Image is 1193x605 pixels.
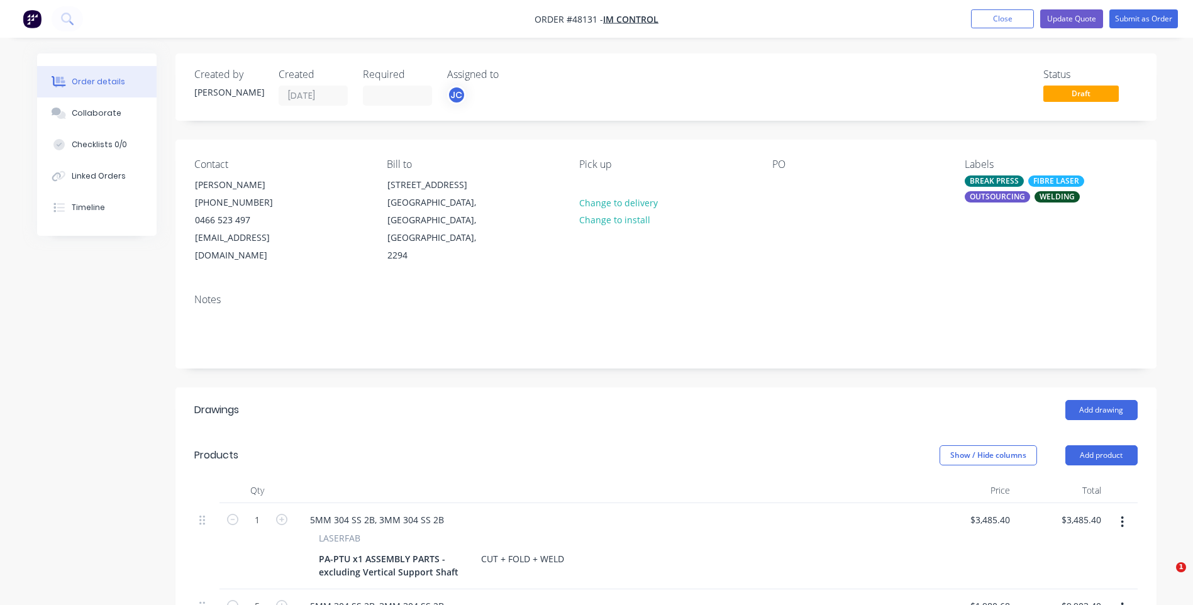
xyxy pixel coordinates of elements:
div: Notes [194,294,1138,306]
button: Add product [1065,445,1138,465]
div: [PERSON_NAME] [195,176,299,194]
div: Status [1043,69,1138,80]
div: 0466 523 497 [195,211,299,229]
div: CUT + FOLD + WELD [476,550,569,568]
div: Collaborate [72,108,121,119]
button: Change to delivery [572,194,664,211]
div: [PHONE_NUMBER] [195,194,299,211]
div: Linked Orders [72,170,126,182]
div: Total [1015,478,1106,503]
div: [STREET_ADDRESS][GEOGRAPHIC_DATA], [GEOGRAPHIC_DATA], [GEOGRAPHIC_DATA], 2294 [377,175,502,265]
button: Order details [37,66,157,97]
img: Factory [23,9,42,28]
div: [EMAIL_ADDRESS][DOMAIN_NAME] [195,229,299,264]
div: [GEOGRAPHIC_DATA], [GEOGRAPHIC_DATA], [GEOGRAPHIC_DATA], 2294 [387,194,492,264]
button: Collaborate [37,97,157,129]
div: Drawings [194,402,239,418]
div: BREAK PRESS [965,175,1024,187]
span: 1 [1176,562,1186,572]
button: Update Quote [1040,9,1103,28]
div: [PERSON_NAME][PHONE_NUMBER]0466 523 497[EMAIL_ADDRESS][DOMAIN_NAME] [184,175,310,265]
div: Products [194,448,238,463]
div: OUTSOURCING [965,191,1030,203]
div: Assigned to [447,69,573,80]
div: Checklists 0/0 [72,139,127,150]
div: Created by [194,69,264,80]
div: 5MM 304 SS 2B, 3MM 304 SS 2B [300,511,454,529]
div: Required [363,69,432,80]
button: JC [447,86,466,104]
div: [PERSON_NAME] [194,86,264,99]
div: Timeline [72,202,105,213]
div: Labels [965,158,1137,170]
div: Created [279,69,348,80]
div: FIBRE LASER [1028,175,1084,187]
div: PO [772,158,945,170]
button: Show / Hide columns [940,445,1037,465]
div: Qty [219,478,295,503]
button: Timeline [37,192,157,223]
div: Pick up [579,158,752,170]
div: Price [924,478,1015,503]
button: Change to install [572,211,657,228]
iframe: Intercom live chat [1150,562,1180,592]
button: Checklists 0/0 [37,129,157,160]
button: Submit as Order [1109,9,1178,28]
span: LASERFAB [319,531,360,545]
button: Linked Orders [37,160,157,192]
button: Add drawing [1065,400,1138,420]
div: Order details [72,76,125,87]
button: Close [971,9,1034,28]
span: Draft [1043,86,1119,101]
div: Contact [194,158,367,170]
div: [STREET_ADDRESS] [387,176,492,194]
div: Bill to [387,158,559,170]
div: PA-PTU x1 ASSEMBLY PARTS - excluding Vertical Support Shaft [314,550,471,581]
div: WELDING [1035,191,1080,203]
a: IM CONTROL [603,13,658,25]
span: Order #48131 - [535,13,603,25]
